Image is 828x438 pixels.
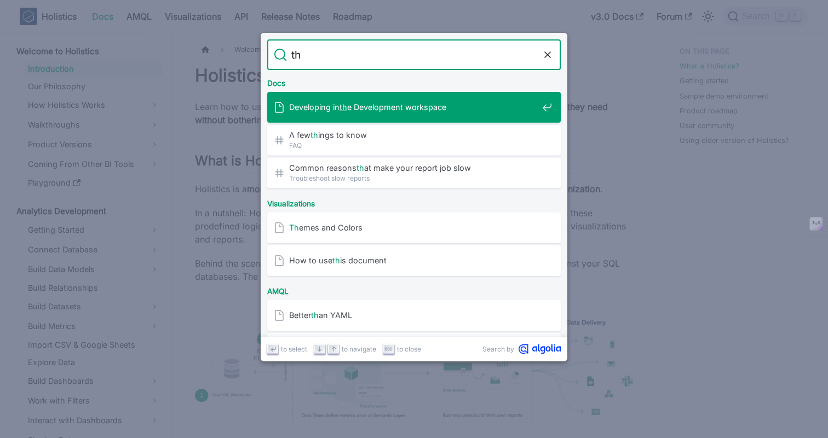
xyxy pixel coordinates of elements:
span: Search by [482,344,514,354]
a: Themes and Colors [267,212,561,243]
a: How to usethis document [267,245,561,276]
span: to close [397,344,421,354]
span: to navigate [342,344,376,354]
span: Common reasons at make your report job slow​ [289,163,538,173]
a: A fewthings to know​FAQ [267,125,561,155]
span: Developing in e Development workspace [289,102,538,112]
span: Troubleshoot slow reports [289,173,538,183]
span: A few ings to know​ [289,130,538,140]
svg: Enter key [269,345,277,353]
span: FAQ [289,140,538,151]
button: Clear the query [541,48,554,61]
input: Search docs [287,39,541,70]
a: Betterthan YAML [267,300,561,331]
a: Developing inthe Development workspace [267,92,561,123]
mark: th [340,102,347,112]
span: to select [281,344,307,354]
mark: Th [289,223,299,232]
mark: th [311,130,318,140]
a: Search byAlgolia [482,344,561,354]
span: Better an YAML [289,310,538,320]
div: Visualizations [265,191,563,212]
svg: Arrow up [330,345,338,353]
a: Common reasonsthat make your report job slow​Troubleshoot slow reports [267,158,561,188]
span: emes and Colors [289,222,538,233]
svg: Algolia [519,344,561,354]
svg: Escape key [384,345,393,353]
a: The basics​AQL in 30 minutes [267,333,561,364]
div: Docs [265,70,563,92]
div: AMQL [265,278,563,300]
mark: th [357,163,364,172]
mark: th [332,256,340,265]
svg: Arrow down [315,345,324,353]
mark: th [311,310,319,320]
span: How to use is document [289,255,538,266]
